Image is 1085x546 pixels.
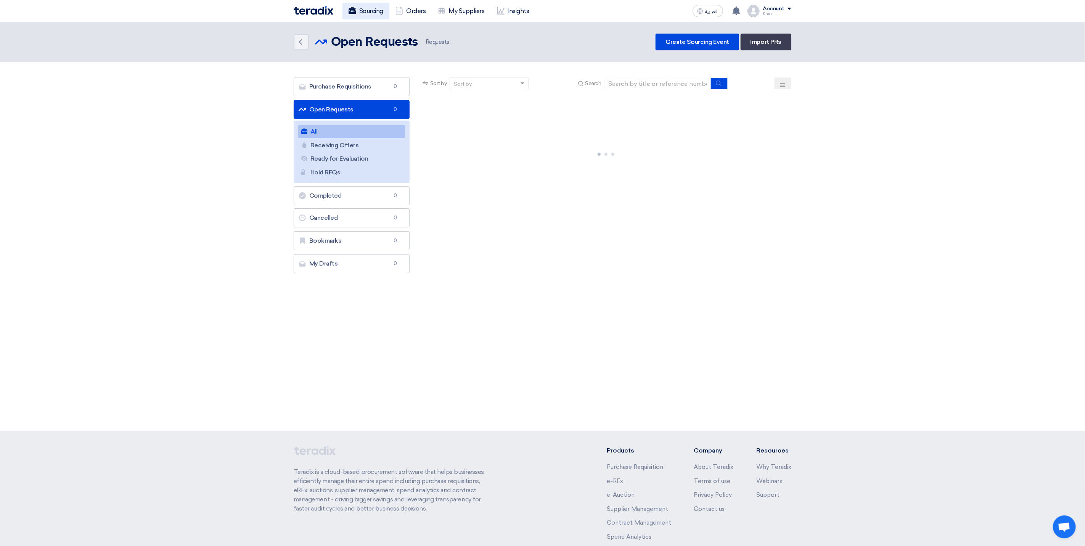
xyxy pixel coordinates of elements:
[391,237,400,245] span: 0
[294,231,410,250] a: Bookmarks0
[298,166,405,179] a: Hold RFQs
[763,6,784,12] div: Account
[747,5,760,17] img: profile_test.png
[607,491,635,498] a: e-Auction
[607,478,623,485] a: e-RFx
[763,12,791,16] div: Khalil
[694,506,725,512] a: Contact us
[294,186,410,205] a: Completed0
[741,34,791,50] a: Import PRs
[694,491,732,498] a: Privacy Policy
[342,3,389,19] a: Sourcing
[294,100,410,119] a: Open Requests0
[294,254,410,273] a: My Drafts0
[756,491,780,498] a: Support
[656,34,739,50] a: Create Sourcing Event
[294,467,493,513] p: Teradix is a cloud-based procurement software that helps businesses efficiently manage their enti...
[491,3,535,19] a: Insights
[391,214,400,222] span: 0
[604,78,711,89] input: Search by title or reference number
[1053,515,1076,538] div: Open chat
[391,83,400,90] span: 0
[454,80,472,88] div: Sort by
[391,192,400,200] span: 0
[391,106,400,113] span: 0
[756,446,791,455] li: Resources
[391,260,400,267] span: 0
[424,38,449,47] span: Requests
[607,446,671,455] li: Products
[607,533,651,540] a: Spend Analytics
[607,519,671,526] a: Contract Management
[585,79,601,87] span: Search
[298,139,405,152] a: Receiving Offers
[756,464,791,470] a: Why Teradix
[389,3,432,19] a: Orders
[694,446,733,455] li: Company
[694,478,730,485] a: Terms of use
[607,506,668,512] a: Supplier Management
[694,464,733,470] a: About Teradix
[294,208,410,227] a: Cancelled0
[430,79,447,87] span: Sort by
[705,9,719,14] span: العربية
[294,77,410,96] a: Purchase Requisitions0
[331,35,418,50] h2: Open Requests
[756,478,782,485] a: Webinars
[432,3,490,19] a: My Suppliers
[607,464,663,470] a: Purchase Requisition
[693,5,723,17] button: العربية
[294,6,333,15] img: Teradix logo
[298,125,405,138] a: All
[298,152,405,165] a: Ready for Evaluation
